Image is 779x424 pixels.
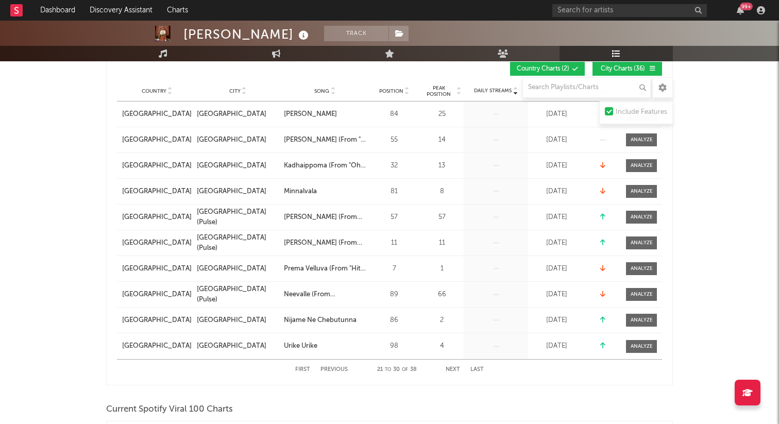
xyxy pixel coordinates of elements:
[122,161,192,171] a: [GEOGRAPHIC_DATA]
[740,3,753,10] div: 99 +
[197,315,279,326] a: [GEOGRAPHIC_DATA]
[371,341,417,351] div: 98
[284,135,366,145] a: [PERSON_NAME] (From "[GEOGRAPHIC_DATA]")
[197,186,266,197] div: [GEOGRAPHIC_DATA]
[122,212,192,223] div: [GEOGRAPHIC_DATA]
[371,186,417,197] div: 81
[284,161,366,171] a: Kadhaippoma (From "Oh My Kadavule")
[284,264,366,274] a: Prema Velluva (From "Hit - 3") (Telugu)
[422,186,461,197] div: 8
[284,212,366,223] a: [PERSON_NAME] (From "BRAT") (Telugu Version)
[284,109,366,120] a: [PERSON_NAME]
[197,264,266,274] div: [GEOGRAPHIC_DATA]
[371,315,417,326] div: 86
[446,367,460,372] button: Next
[531,212,582,223] div: [DATE]
[531,238,582,248] div: [DATE]
[229,88,241,94] span: City
[379,88,403,94] span: Position
[106,403,233,416] span: Current Spotify Viral 100 Charts
[531,264,582,274] div: [DATE]
[422,290,461,300] div: 66
[314,88,329,94] span: Song
[422,109,461,120] div: 25
[197,284,279,304] a: [GEOGRAPHIC_DATA] (Pulse)
[422,264,461,274] div: 1
[197,315,266,326] div: [GEOGRAPHIC_DATA]
[474,87,512,95] span: Daily Streams
[284,109,337,120] div: [PERSON_NAME]
[531,315,582,326] div: [DATE]
[368,364,425,376] div: 21 30 38
[371,290,417,300] div: 89
[284,186,366,197] a: Minnalvala
[531,186,582,197] div: [DATE]
[422,341,461,351] div: 4
[122,341,192,351] div: [GEOGRAPHIC_DATA]
[599,66,647,72] span: City Charts ( 36 )
[197,341,279,351] a: [GEOGRAPHIC_DATA]
[402,367,408,372] span: of
[422,315,461,326] div: 2
[197,135,279,145] a: [GEOGRAPHIC_DATA]
[422,238,461,248] div: 11
[197,161,279,171] a: [GEOGRAPHIC_DATA]
[371,264,417,274] div: 7
[122,264,192,274] div: [GEOGRAPHIC_DATA]
[517,66,569,72] span: Country Charts ( 2 )
[531,109,582,120] div: [DATE]
[122,186,192,197] div: [GEOGRAPHIC_DATA]
[197,161,266,171] div: [GEOGRAPHIC_DATA]
[320,367,348,372] button: Previous
[284,341,366,351] a: Urike Urike
[531,290,582,300] div: [DATE]
[197,233,279,253] a: [GEOGRAPHIC_DATA] (Pulse)
[284,315,357,326] div: Nijame Ne Chebutunna
[522,77,651,98] input: Search Playlists/Charts
[531,135,582,145] div: [DATE]
[122,238,192,248] a: [GEOGRAPHIC_DATA]
[422,212,461,223] div: 57
[122,290,192,300] a: [GEOGRAPHIC_DATA]
[183,26,311,43] div: [PERSON_NAME]
[552,4,707,17] input: Search for artists
[531,341,582,351] div: [DATE]
[592,62,662,76] button: City Charts(36)
[122,109,192,120] div: [GEOGRAPHIC_DATA]
[122,135,192,145] a: [GEOGRAPHIC_DATA]
[371,109,417,120] div: 84
[371,238,417,248] div: 11
[295,367,310,372] button: First
[284,290,366,300] a: Neevalle (From "Tribanadhari Barbarik")
[284,238,366,248] a: [PERSON_NAME] (From "Telusu Kada")
[324,26,388,41] button: Track
[371,135,417,145] div: 55
[531,161,582,171] div: [DATE]
[385,367,391,372] span: to
[422,135,461,145] div: 14
[284,315,366,326] a: Nijame Ne Chebutunna
[284,341,317,351] div: Urike Urike
[422,161,461,171] div: 13
[616,106,667,118] div: Include Features
[122,315,192,326] a: [GEOGRAPHIC_DATA]
[371,161,417,171] div: 32
[197,109,279,120] a: [GEOGRAPHIC_DATA]
[284,186,317,197] div: Minnalvala
[197,207,279,227] a: [GEOGRAPHIC_DATA] (Pulse)
[197,264,279,274] a: [GEOGRAPHIC_DATA]
[510,62,585,76] button: Country Charts(2)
